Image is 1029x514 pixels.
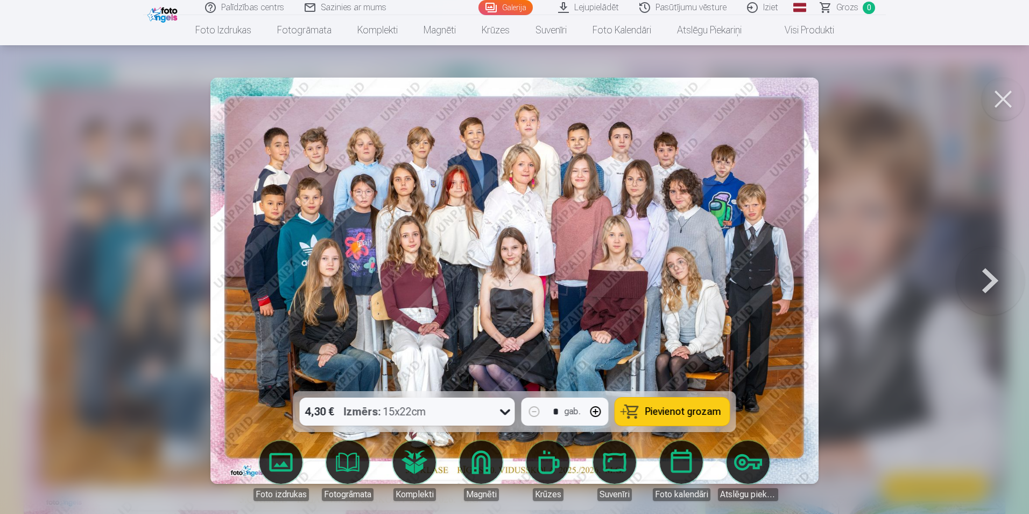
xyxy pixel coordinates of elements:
a: Suvenīri [584,441,645,501]
a: Magnēti [451,441,511,501]
span: Pievienot grozam [645,407,721,416]
div: Fotogrāmata [322,488,373,501]
strong: Izmērs : [344,404,381,419]
div: Krūzes [533,488,563,501]
a: Magnēti [411,15,469,45]
span: Grozs [836,1,858,14]
a: Atslēgu piekariņi [718,441,778,501]
img: /fa1 [147,4,180,23]
div: Komplekti [393,488,436,501]
a: Krūzes [469,15,523,45]
button: Pievienot grozam [615,398,730,426]
a: Atslēgu piekariņi [664,15,755,45]
a: Suvenīri [523,15,580,45]
div: 15x22cm [344,398,426,426]
div: Suvenīri [597,488,632,501]
div: gab. [565,405,581,418]
a: Fotogrāmata [264,15,344,45]
a: Foto izdrukas [251,441,311,501]
a: Visi produkti [755,15,847,45]
div: Foto kalendāri [653,488,710,501]
div: Atslēgu piekariņi [718,488,778,501]
a: Komplekti [384,441,445,501]
span: 0 [863,2,875,14]
div: 4,30 € [300,398,340,426]
a: Komplekti [344,15,411,45]
a: Krūzes [518,441,578,501]
a: Fotogrāmata [318,441,378,501]
a: Foto kalendāri [580,15,664,45]
div: Magnēti [464,488,499,501]
div: Foto izdrukas [253,488,309,501]
a: Foto kalendāri [651,441,711,501]
a: Foto izdrukas [182,15,264,45]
